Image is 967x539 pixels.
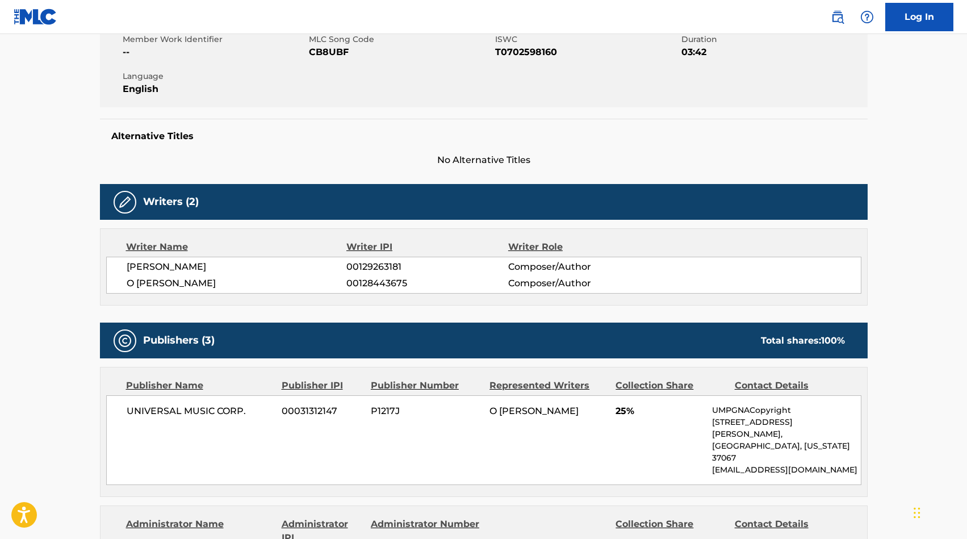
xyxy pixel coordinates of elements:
[495,45,679,59] span: T0702598160
[495,34,679,45] span: ISWC
[910,484,967,539] iframe: Chat Widget
[282,379,362,392] div: Publisher IPI
[282,404,362,418] span: 00031312147
[309,45,492,59] span: CB8UBF
[831,10,844,24] img: search
[681,45,865,59] span: 03:42
[761,334,845,348] div: Total shares:
[489,406,579,416] span: O [PERSON_NAME]
[123,82,306,96] span: English
[14,9,57,25] img: MLC Logo
[885,3,953,31] a: Log In
[616,379,726,392] div: Collection Share
[126,240,347,254] div: Writer Name
[100,153,868,167] span: No Alternative Titles
[681,34,865,45] span: Duration
[346,277,508,290] span: 00128443675
[371,404,481,418] span: P1217J
[508,277,655,290] span: Composer/Author
[309,34,492,45] span: MLC Song Code
[860,10,874,24] img: help
[735,379,845,392] div: Contact Details
[123,34,306,45] span: Member Work Identifier
[346,240,508,254] div: Writer IPI
[489,379,607,392] div: Represented Writers
[616,404,704,418] span: 25%
[826,6,849,28] a: Public Search
[914,496,920,530] div: Drag
[821,335,845,346] span: 100 %
[346,260,508,274] span: 00129263181
[712,440,860,464] p: [GEOGRAPHIC_DATA], [US_STATE] 37067
[127,404,274,418] span: UNIVERSAL MUSIC CORP.
[856,6,878,28] div: Help
[143,334,215,347] h5: Publishers (3)
[508,260,655,274] span: Composer/Author
[123,45,306,59] span: --
[127,260,347,274] span: [PERSON_NAME]
[126,379,273,392] div: Publisher Name
[712,404,860,416] p: UMPGNACopyright
[712,416,860,440] p: [STREET_ADDRESS][PERSON_NAME],
[371,379,481,392] div: Publisher Number
[508,240,655,254] div: Writer Role
[118,334,132,348] img: Publishers
[111,131,856,142] h5: Alternative Titles
[123,70,306,82] span: Language
[712,464,860,476] p: [EMAIL_ADDRESS][DOMAIN_NAME]
[127,277,347,290] span: O [PERSON_NAME]
[143,195,199,208] h5: Writers (2)
[118,195,132,209] img: Writers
